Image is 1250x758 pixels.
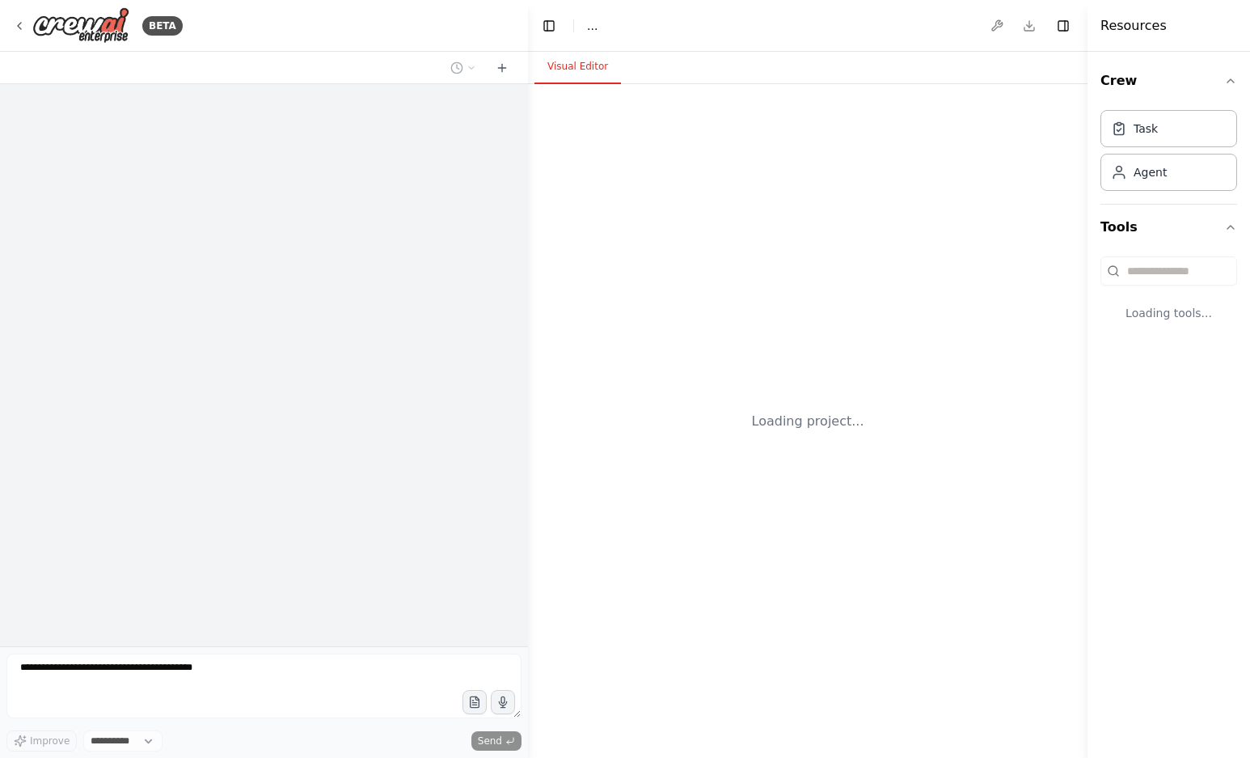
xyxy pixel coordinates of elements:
div: Task [1134,121,1158,137]
button: Hide right sidebar [1052,15,1075,37]
nav: breadcrumb [587,18,598,34]
span: Send [478,735,502,747]
button: Start a new chat [489,58,515,78]
div: Loading project... [752,412,864,431]
div: Tools [1100,250,1237,347]
button: Hide left sidebar [538,15,560,37]
span: Improve [30,735,70,747]
button: Send [471,731,522,751]
div: BETA [142,16,183,36]
button: Crew [1100,58,1237,104]
img: Logo [32,7,129,44]
button: Click to speak your automation idea [491,690,515,714]
h4: Resources [1100,16,1167,36]
span: ... [587,18,598,34]
button: Tools [1100,205,1237,250]
button: Visual Editor [534,50,621,84]
button: Improve [6,730,77,752]
div: Agent [1134,164,1167,180]
div: Loading tools... [1100,292,1237,334]
div: Crew [1100,104,1237,204]
button: Switch to previous chat [444,58,483,78]
button: Upload files [462,690,487,714]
